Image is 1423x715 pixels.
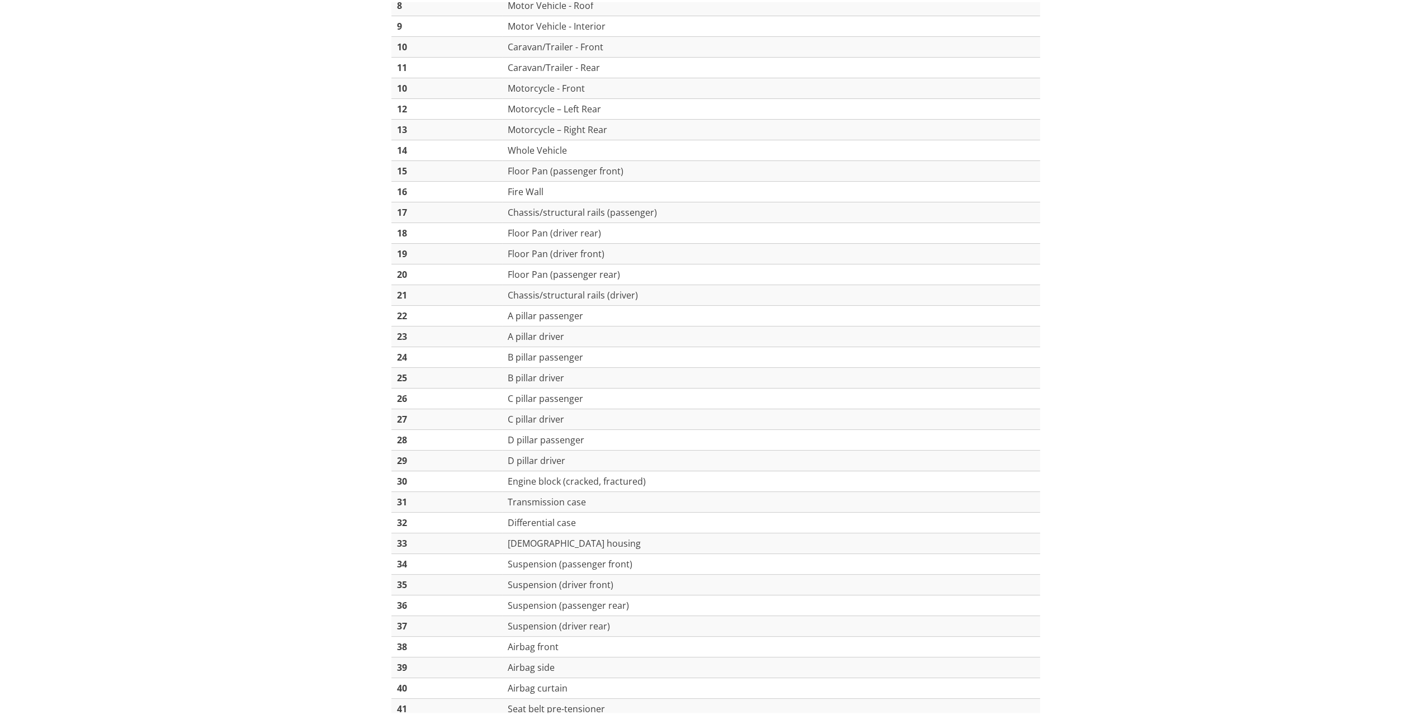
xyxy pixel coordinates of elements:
[502,14,1040,35] td: Motor Vehicle - Interior
[502,97,1040,117] td: Motorcycle – Left Rear
[391,76,502,97] td: 10
[502,324,1040,345] td: A pillar driver
[391,490,502,510] td: 31
[502,655,1040,676] td: Airbag side
[391,510,502,531] td: 32
[391,35,502,55] td: 10
[391,676,502,697] td: 40
[502,138,1040,159] td: Whole Vehicle
[502,634,1040,655] td: Airbag front
[502,531,1040,552] td: [DEMOGRAPHIC_DATA] housing
[391,179,502,200] td: 16
[391,552,502,572] td: 34
[391,469,502,490] td: 30
[502,76,1040,97] td: Motorcycle - Front
[502,676,1040,697] td: Airbag curtain
[502,614,1040,634] td: Suspension (driver rear)
[502,510,1040,531] td: Differential case
[391,262,502,283] td: 20
[391,572,502,593] td: 35
[502,572,1040,593] td: Suspension (driver front)
[502,283,1040,304] td: Chassis/structural rails (driver)
[502,221,1040,242] td: Floor Pan (driver rear)
[502,159,1040,179] td: Floor Pan (passenger front)
[391,283,502,304] td: 21
[502,200,1040,221] td: Chassis/structural rails (passenger)
[502,469,1040,490] td: Engine block (cracked, fractured)
[502,304,1040,324] td: A pillar passenger
[391,200,502,221] td: 17
[391,345,502,366] td: 24
[391,324,502,345] td: 23
[502,490,1040,510] td: Transmission case
[502,35,1040,55] td: Caravan/Trailer - Front
[391,593,502,614] td: 36
[502,117,1040,138] td: Motorcycle – Right Rear
[391,221,502,242] td: 18
[391,614,502,634] td: 37
[391,386,502,407] td: 26
[502,179,1040,200] td: Fire Wall
[502,55,1040,76] td: Caravan/Trailer - Rear
[391,407,502,428] td: 27
[502,428,1040,448] td: D pillar passenger
[391,97,502,117] td: 12
[502,448,1040,469] td: D pillar driver
[391,655,502,676] td: 39
[502,366,1040,386] td: B pillar driver
[391,159,502,179] td: 15
[502,262,1040,283] td: Floor Pan (passenger rear)
[502,407,1040,428] td: C pillar driver
[502,386,1040,407] td: C pillar passenger
[391,242,502,262] td: 19
[391,138,502,159] td: 14
[391,428,502,448] td: 28
[502,242,1040,262] td: Floor Pan (driver front)
[391,531,502,552] td: 33
[502,552,1040,572] td: Suspension (passenger front)
[502,345,1040,366] td: B pillar passenger
[391,304,502,324] td: 22
[391,366,502,386] td: 25
[502,593,1040,614] td: Suspension (passenger rear)
[391,14,502,35] td: 9
[391,117,502,138] td: 13
[391,55,502,76] td: 11
[391,634,502,655] td: 38
[391,448,502,469] td: 29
